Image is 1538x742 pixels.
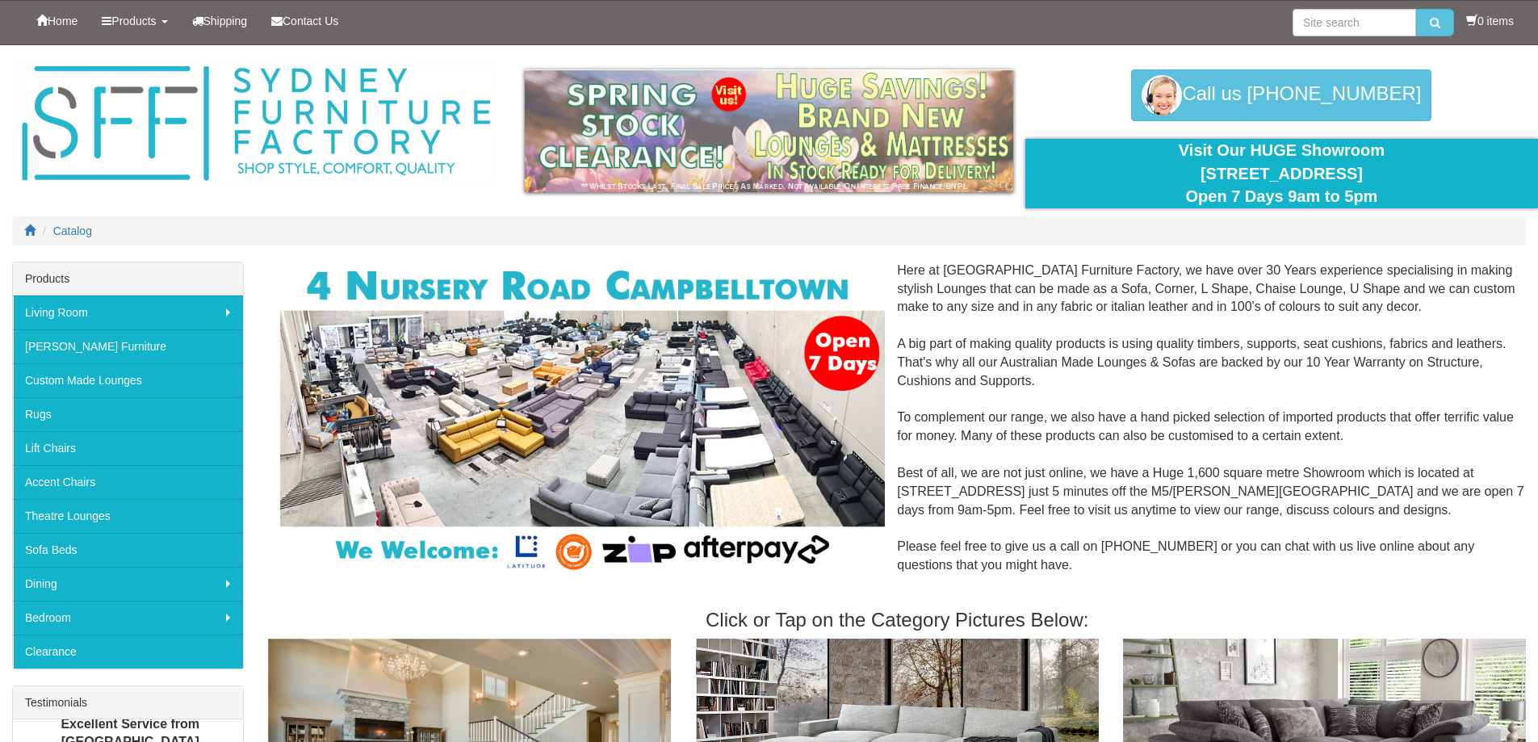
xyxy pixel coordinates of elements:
[24,1,90,41] a: Home
[13,296,243,329] a: Living Room
[14,61,498,187] img: Sydney Furniture Factory
[268,262,1526,593] div: Here at [GEOGRAPHIC_DATA] Furniture Factory, we have over 30 Years experience specialising in mak...
[180,1,260,41] a: Shipping
[48,15,78,27] span: Home
[1293,9,1416,36] input: Site search
[90,1,179,41] a: Products
[13,567,243,601] a: Dining
[13,601,243,635] a: Bedroom
[203,15,248,27] span: Shipping
[525,69,1013,192] img: spring-sale.gif
[111,15,156,27] span: Products
[283,15,338,27] span: Contact Us
[13,686,243,719] div: Testimonials
[13,499,243,533] a: Theatre Lounges
[13,635,243,669] a: Clearance
[1037,139,1526,208] div: Visit Our HUGE Showroom [STREET_ADDRESS] Open 7 Days 9am to 5pm
[268,610,1526,631] h3: Click or Tap on the Category Pictures Below:
[13,431,243,465] a: Lift Chairs
[13,397,243,431] a: Rugs
[53,224,92,237] a: Catalog
[13,363,243,397] a: Custom Made Lounges
[1466,13,1514,29] li: 0 items
[13,533,243,567] a: Sofa Beds
[13,262,243,296] div: Products
[280,262,885,576] img: Corner Modular Lounges
[13,465,243,499] a: Accent Chairs
[259,1,350,41] a: Contact Us
[13,329,243,363] a: [PERSON_NAME] Furniture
